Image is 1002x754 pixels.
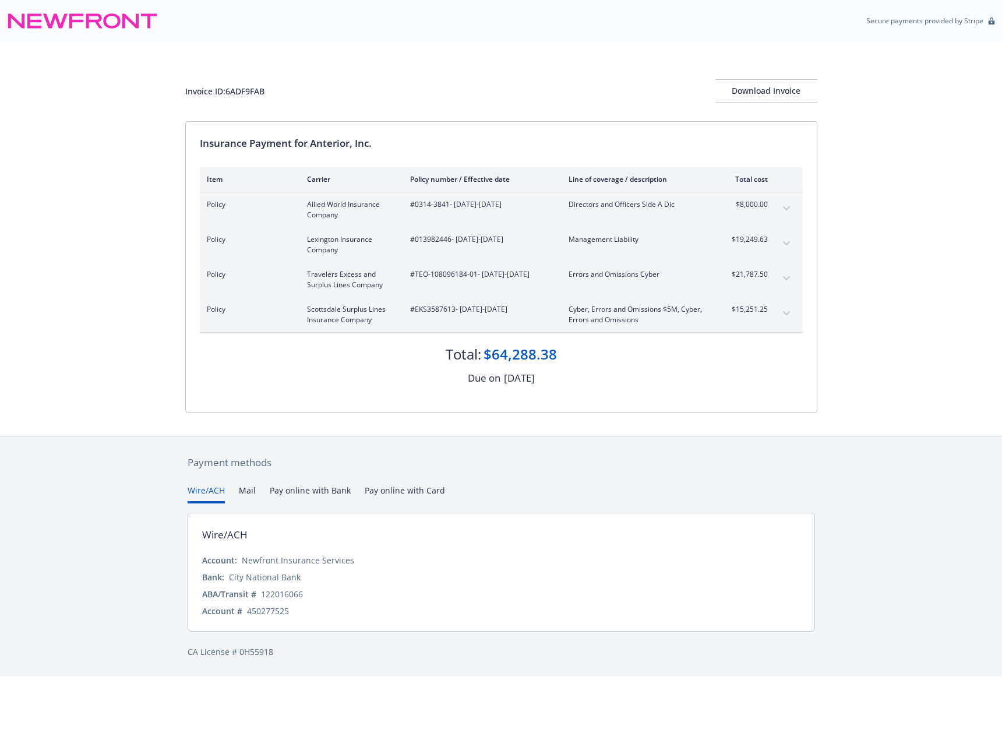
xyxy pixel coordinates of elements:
[724,234,768,245] span: $19,249.63
[724,304,768,315] span: $15,251.25
[270,484,351,503] button: Pay online with Bank
[200,192,803,227] div: PolicyAllied World Insurance Company#0314-3841- [DATE]-[DATE]Directors and Officers Side A Dic$8,...
[200,262,803,297] div: PolicyTravelers Excess and Surplus Lines Company#TEO-108096184-01- [DATE]-[DATE]Errors and Omissi...
[715,79,817,103] button: Download Invoice
[446,344,481,364] div: Total:
[229,571,301,583] div: City National Bank
[410,174,550,184] div: Policy number / Effective date
[202,588,256,600] div: ABA/Transit #
[207,304,288,315] span: Policy
[410,304,550,315] span: #EKS3587613 - [DATE]-[DATE]
[202,571,224,583] div: Bank:
[777,234,796,253] button: expand content
[569,234,705,245] span: Management Liability
[715,80,817,102] div: Download Invoice
[185,85,264,97] div: Invoice ID: 6ADF9FAB
[468,371,500,386] div: Due on
[569,269,705,280] span: Errors and Omissions Cyber
[200,297,803,332] div: PolicyScottsdale Surplus Lines Insurance Company#EKS3587613- [DATE]-[DATE]Cyber, Errors and Omiss...
[307,304,391,325] span: Scottsdale Surplus Lines Insurance Company
[307,199,391,220] span: Allied World Insurance Company
[202,605,242,617] div: Account #
[484,344,557,364] div: $64,288.38
[207,234,288,245] span: Policy
[307,234,391,255] span: Lexington Insurance Company
[724,199,768,210] span: $8,000.00
[207,199,288,210] span: Policy
[569,174,705,184] div: Line of coverage / description
[569,199,705,210] span: Directors and Officers Side A Dic
[410,269,550,280] span: #TEO-108096184-01 - [DATE]-[DATE]
[200,227,803,262] div: PolicyLexington Insurance Company#013982446- [DATE]-[DATE]Management Liability$19,249.63expand co...
[724,174,768,184] div: Total cost
[188,455,815,470] div: Payment methods
[239,484,256,503] button: Mail
[200,136,803,151] div: Insurance Payment for Anterior, Inc.
[777,199,796,218] button: expand content
[188,484,225,503] button: Wire/ACH
[504,371,535,386] div: [DATE]
[569,304,705,325] span: Cyber, Errors and Omissions $5M, Cyber, Errors and Omissions
[207,174,288,184] div: Item
[307,269,391,290] span: Travelers Excess and Surplus Lines Company
[410,234,550,245] span: #013982446 - [DATE]-[DATE]
[207,269,288,280] span: Policy
[307,174,391,184] div: Carrier
[188,646,815,658] div: CA License # 0H55918
[410,199,550,210] span: #0314-3841 - [DATE]-[DATE]
[261,588,303,600] div: 122016066
[242,554,354,566] div: Newfront Insurance Services
[247,605,289,617] div: 450277525
[202,527,248,542] div: Wire/ACH
[724,269,768,280] span: $21,787.50
[365,484,445,503] button: Pay online with Card
[202,554,237,566] div: Account:
[777,304,796,323] button: expand content
[866,16,983,26] p: Secure payments provided by Stripe
[777,269,796,288] button: expand content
